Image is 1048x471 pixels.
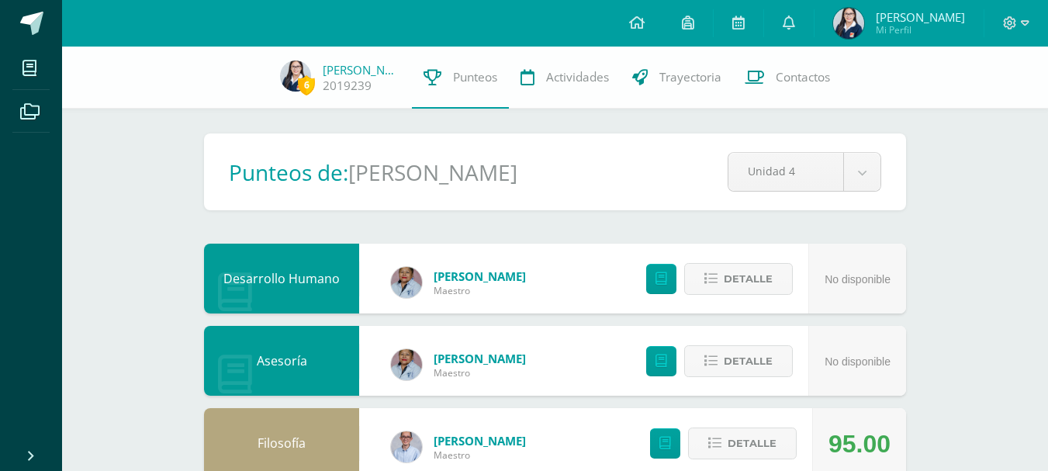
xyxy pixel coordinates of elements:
span: Maestro [434,366,526,379]
span: Maestro [434,448,526,462]
span: Actividades [546,69,609,85]
span: Detalle [728,429,776,458]
span: No disponible [825,273,891,286]
a: Punteos [412,47,509,109]
span: 6 [298,75,315,95]
span: Detalle [724,265,773,293]
span: Unidad 4 [748,153,824,189]
img: c908bf728ceebb8ce0c1cc550b182be8.png [833,8,864,39]
a: Unidad 4 [728,153,880,191]
a: Contactos [733,47,842,109]
span: No disponible [825,355,891,368]
a: Actividades [509,47,621,109]
div: Asesoría [204,326,359,396]
a: Trayectoria [621,47,733,109]
img: 05091304216df6e21848a617ddd75094.png [391,431,422,462]
span: Detalle [724,347,773,376]
span: [PERSON_NAME] [434,433,526,448]
div: Desarrollo Humano [204,244,359,313]
span: Punteos [453,69,497,85]
button: Detalle [684,263,793,295]
button: Detalle [684,345,793,377]
a: [PERSON_NAME] [323,62,400,78]
span: [PERSON_NAME] [434,268,526,284]
h1: [PERSON_NAME] [348,158,517,187]
span: Mi Perfil [876,23,965,36]
span: [PERSON_NAME] [434,351,526,366]
span: Trayectoria [659,69,721,85]
button: Detalle [688,428,797,459]
img: f9f79b6582c409e48e29a3a1ed6b6674.png [391,267,422,298]
span: Maestro [434,284,526,297]
h1: Punteos de: [229,158,348,187]
span: Contactos [776,69,830,85]
img: f9f79b6582c409e48e29a3a1ed6b6674.png [391,349,422,380]
a: 2019239 [323,78,372,94]
img: c908bf728ceebb8ce0c1cc550b182be8.png [280,61,311,92]
span: [PERSON_NAME] [876,9,965,25]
